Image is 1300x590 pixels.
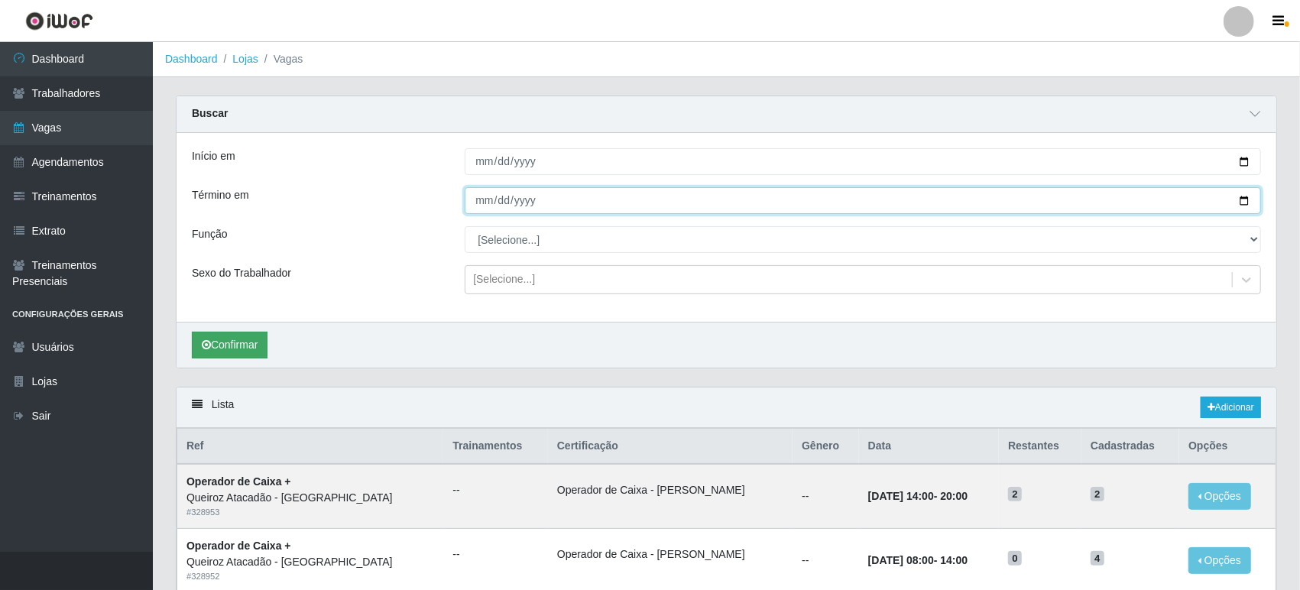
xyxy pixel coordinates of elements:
span: 0 [1008,551,1022,566]
time: [DATE] 14:00 [868,490,934,502]
button: Opções [1188,483,1251,510]
time: [DATE] 08:00 [868,554,934,566]
th: Cadastradas [1081,429,1179,465]
a: Lojas [232,53,258,65]
th: Trainamentos [443,429,548,465]
td: -- [793,464,859,528]
li: Operador de Caixa - [PERSON_NAME] [557,482,783,498]
th: Gênero [793,429,859,465]
button: Opções [1188,547,1251,574]
span: 4 [1091,551,1104,566]
strong: - [868,554,968,566]
label: Término em [192,187,249,203]
th: Ref [177,429,444,465]
label: Início em [192,148,235,164]
div: # 328952 [186,570,434,583]
a: Adicionar [1201,397,1261,418]
label: Função [192,226,228,242]
strong: Buscar [192,107,228,119]
nav: breadcrumb [153,42,1300,77]
th: Data [859,429,999,465]
div: [Selecione...] [473,272,535,288]
th: Restantes [999,429,1081,465]
label: Sexo do Trabalhador [192,265,291,281]
strong: Operador de Caixa + [186,475,291,488]
input: 00/00/0000 [465,148,1261,175]
ul: -- [452,546,539,562]
th: Certificação [548,429,793,465]
ul: -- [452,482,539,498]
a: Dashboard [165,53,218,65]
img: CoreUI Logo [25,11,93,31]
div: # 328953 [186,506,434,519]
li: Vagas [258,51,303,67]
input: 00/00/0000 [465,187,1261,214]
th: Opções [1179,429,1276,465]
strong: - [868,490,968,502]
strong: Operador de Caixa + [186,540,291,552]
button: Confirmar [192,332,267,358]
div: Queiroz Atacadão - [GEOGRAPHIC_DATA] [186,554,434,570]
span: 2 [1008,487,1022,502]
span: 2 [1091,487,1104,502]
div: Lista [177,387,1276,428]
div: Queiroz Atacadão - [GEOGRAPHIC_DATA] [186,490,434,506]
time: 14:00 [940,554,968,566]
li: Operador de Caixa - [PERSON_NAME] [557,546,783,562]
time: 20:00 [940,490,968,502]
